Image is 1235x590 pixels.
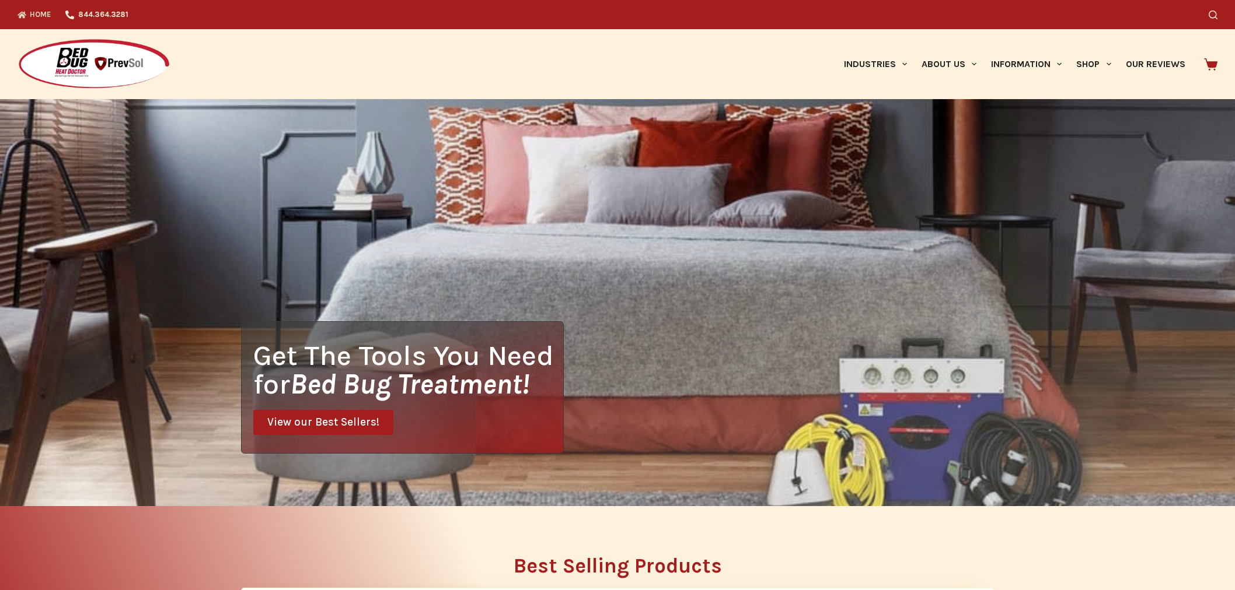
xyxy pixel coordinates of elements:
[1118,29,1192,99] a: Our Reviews
[836,29,1192,99] nav: Primary
[1069,29,1118,99] a: Shop
[241,556,994,576] h2: Best Selling Products
[18,38,170,90] img: Prevsol/Bed Bug Heat Doctor
[914,29,983,99] a: About Us
[984,29,1069,99] a: Information
[290,367,529,401] i: Bed Bug Treatment!
[267,417,379,428] span: View our Best Sellers!
[253,410,393,435] a: View our Best Sellers!
[1209,10,1217,19] button: Search
[253,341,563,398] h1: Get The Tools You Need for
[836,29,914,99] a: Industries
